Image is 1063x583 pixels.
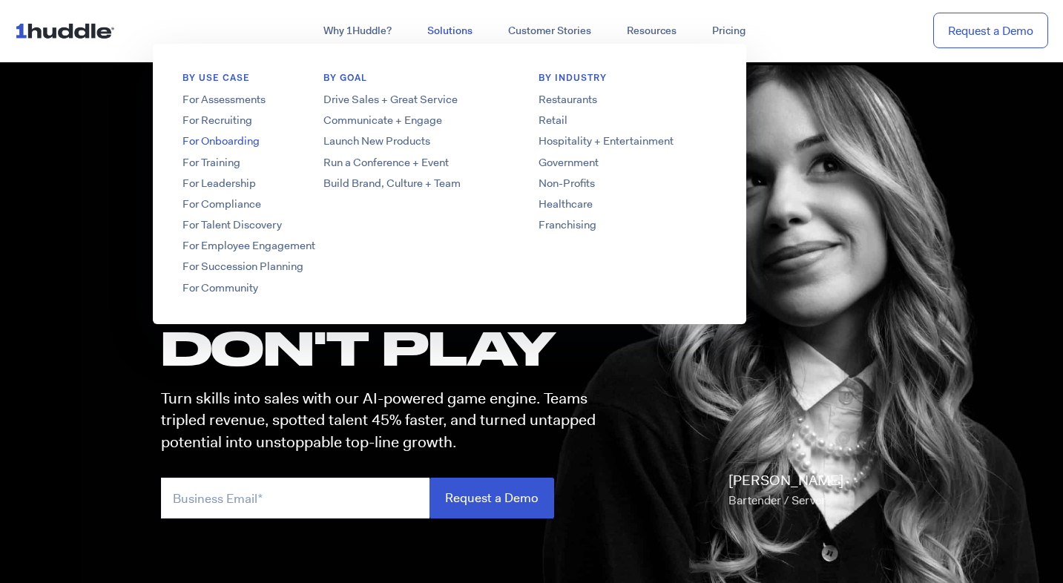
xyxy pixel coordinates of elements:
[509,72,746,92] h6: By Industry
[728,470,843,512] p: [PERSON_NAME]
[294,176,531,191] a: Build Brand, Culture + Team
[430,478,554,518] input: Request a Demo
[509,155,746,171] a: Government
[409,18,490,45] a: Solutions
[161,478,430,518] input: Business Email*
[294,72,531,92] h6: BY GOAL
[153,72,390,92] h6: BY USE CASE
[153,238,390,254] a: For Employee Engagement
[933,13,1048,49] a: Request a Demo
[15,16,121,45] img: ...
[153,176,390,191] a: For Leadership
[294,155,531,171] a: Run a Conference + Event
[509,134,746,149] a: Hospitality + Entertainment
[509,92,746,108] a: Restaurants
[694,18,763,45] a: Pricing
[509,113,746,128] a: Retail
[509,176,746,191] a: Non-Profits
[153,197,390,212] a: For Compliance
[153,280,390,296] a: For Community
[153,259,390,274] a: For Succession Planning
[153,92,390,108] a: For Assessments
[294,113,531,128] a: Communicate + Engage
[490,18,609,45] a: Customer Stories
[294,134,531,149] a: Launch New Products
[153,155,390,171] a: For Training
[509,217,746,233] a: Franchising
[153,217,390,233] a: For Talent Discovery
[294,92,531,108] a: Drive Sales + Great Service
[161,388,609,453] p: Turn skills into sales with our AI-powered game engine. Teams tripled revenue, spotted talent 45%...
[509,197,746,212] a: Healthcare
[306,18,409,45] a: Why 1Huddle?
[153,134,390,149] a: For Onboarding
[728,493,826,508] span: Bartender / Server
[609,18,694,45] a: Resources
[153,113,390,128] a: For Recruiting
